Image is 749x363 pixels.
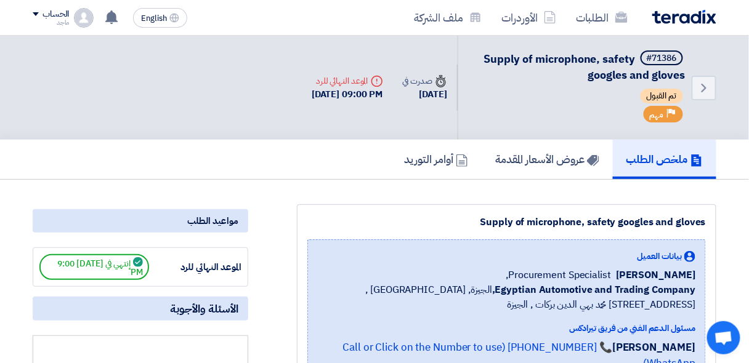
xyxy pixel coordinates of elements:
[149,260,241,274] div: الموعد النهائي للرد
[391,140,482,179] a: أوامر التوريد
[650,109,664,121] span: مهم
[626,152,703,166] h5: ملخص الطلب
[133,8,187,28] button: English
[506,268,612,282] span: Procurement Specialist,
[43,9,69,20] div: الحساب
[33,19,69,26] div: ماجد
[566,3,638,32] a: الطلبات
[403,87,447,102] div: [DATE]
[482,140,613,179] a: عروض الأسعار المقدمة
[404,152,468,166] h5: أوامر التوريد
[495,152,599,166] h5: عروض الأسعار المقدمة
[637,250,682,263] span: بيانات العميل
[307,215,706,229] div: Supply of microphone, safety googles and gloves
[641,89,683,103] span: تم القبول
[312,87,383,102] div: [DATE] 09:00 PM
[141,14,167,23] span: English
[652,10,716,24] img: Teradix logo
[318,322,695,335] div: مسئول الدعم الفني من فريق تيرادكس
[484,50,686,83] span: Supply of microphone, safety googles and gloves
[492,282,695,297] b: Egyptian Automotive and Trading Company,
[473,50,686,82] h5: Supply of microphone, safety googles and gloves
[33,209,248,233] div: مواعيد الطلب
[492,3,566,32] a: الأوردرات
[170,301,238,316] span: الأسئلة والأجوبة
[647,54,677,63] div: #71386
[39,254,149,280] span: إنتهي في [DATE] 9:00 PM
[74,8,94,28] img: profile_test.png
[404,3,492,32] a: ملف الشركة
[613,140,716,179] a: ملخص الطلب
[312,74,383,87] div: الموعد النهائي للرد
[616,268,695,282] span: [PERSON_NAME]
[707,321,740,354] div: Open chat
[318,282,695,312] span: الجيزة, [GEOGRAPHIC_DATA] ,[STREET_ADDRESS] محمد بهي الدين بركات , الجيزة
[612,340,695,355] strong: [PERSON_NAME]
[403,74,447,87] div: صدرت في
